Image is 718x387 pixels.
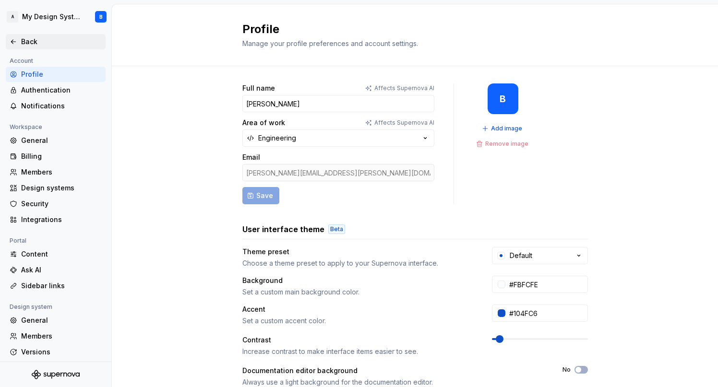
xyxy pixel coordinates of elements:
[242,287,475,297] div: Set a custom main background color.
[6,212,106,227] a: Integrations
[6,55,37,67] div: Account
[6,196,106,211] a: Security
[6,98,106,114] a: Notifications
[99,13,103,21] div: B
[510,251,532,260] div: Default
[374,119,434,127] p: Affects Supernova AI
[242,118,285,128] label: Area of work
[492,247,588,264] button: Default
[6,262,106,278] a: Ask AI
[21,85,102,95] div: Authentication
[6,313,106,328] a: General
[242,316,475,326] div: Set a custom accent color.
[21,281,102,291] div: Sidebar links
[21,152,102,161] div: Billing
[6,180,106,196] a: Design systems
[21,199,102,209] div: Security
[242,247,475,257] div: Theme preset
[242,366,545,375] div: Documentation editor background
[21,265,102,275] div: Ask AI
[6,360,106,375] a: Datasets
[491,125,522,132] span: Add image
[242,276,475,285] div: Background
[6,133,106,148] a: General
[7,11,18,23] div: A
[21,249,102,259] div: Content
[21,167,102,177] div: Members
[2,6,109,27] button: AMy Design SystemB
[21,331,102,341] div: Members
[21,37,102,47] div: Back
[479,122,527,135] button: Add image
[6,149,106,164] a: Billing
[6,235,30,246] div: Portal
[21,316,102,325] div: General
[21,136,102,145] div: General
[242,152,260,162] label: Email
[242,258,475,268] div: Choose a theme preset to apply to your Supernova interface.
[242,83,275,93] label: Full name
[258,133,296,143] div: Engineering
[6,121,46,133] div: Workspace
[21,347,102,357] div: Versions
[6,301,56,313] div: Design system
[6,82,106,98] a: Authentication
[6,278,106,293] a: Sidebar links
[6,328,106,344] a: Members
[328,224,345,234] div: Beta
[21,101,102,111] div: Notifications
[6,164,106,180] a: Members
[6,34,106,49] a: Back
[562,366,571,374] label: No
[21,215,102,224] div: Integrations
[6,344,106,360] a: Versions
[242,335,475,345] div: Contrast
[242,347,475,356] div: Increase contrast to make interface items easier to see.
[242,305,475,314] div: Accent
[500,95,506,103] div: B
[32,370,80,379] svg: Supernova Logo
[22,12,84,22] div: My Design System
[505,276,588,293] input: #FFFFFF
[6,246,106,262] a: Content
[21,70,102,79] div: Profile
[6,67,106,82] a: Profile
[505,305,588,322] input: #104FC6
[21,183,102,193] div: Design systems
[242,377,545,387] div: Always use a light background for the documentation editor.
[242,22,576,37] h2: Profile
[242,223,324,235] h3: User interface theme
[242,39,418,47] span: Manage your profile preferences and account settings.
[374,84,434,92] p: Affects Supernova AI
